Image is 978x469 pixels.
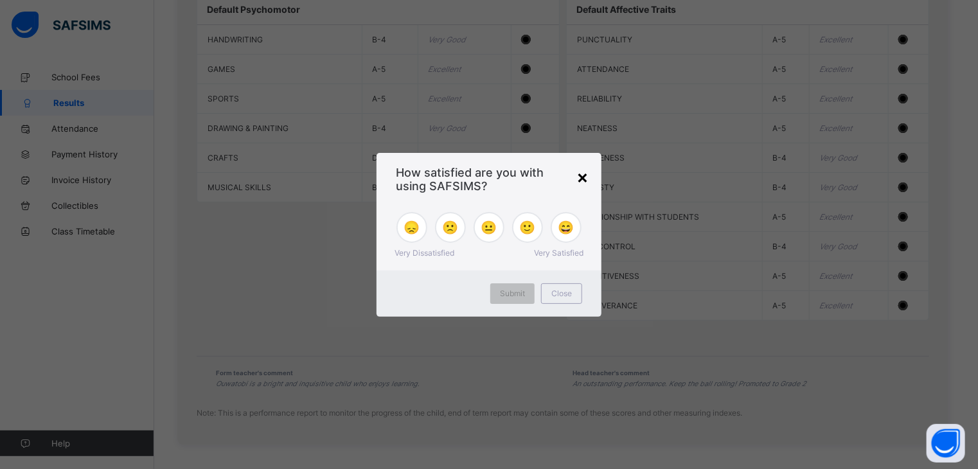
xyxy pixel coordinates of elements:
span: 😄 [558,220,574,235]
span: 😐 [481,220,497,235]
span: How satisfied are you with using SAFSIMS? [396,166,582,193]
span: 🙁 [443,220,459,235]
span: Close [551,288,572,298]
span: 😞 [404,220,420,235]
div: × [576,166,589,188]
button: Open asap [927,424,965,463]
span: Submit [500,288,525,298]
span: Very Dissatisfied [395,248,454,258]
span: Very Satisfied [534,248,583,258]
span: 🙂 [520,220,536,235]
